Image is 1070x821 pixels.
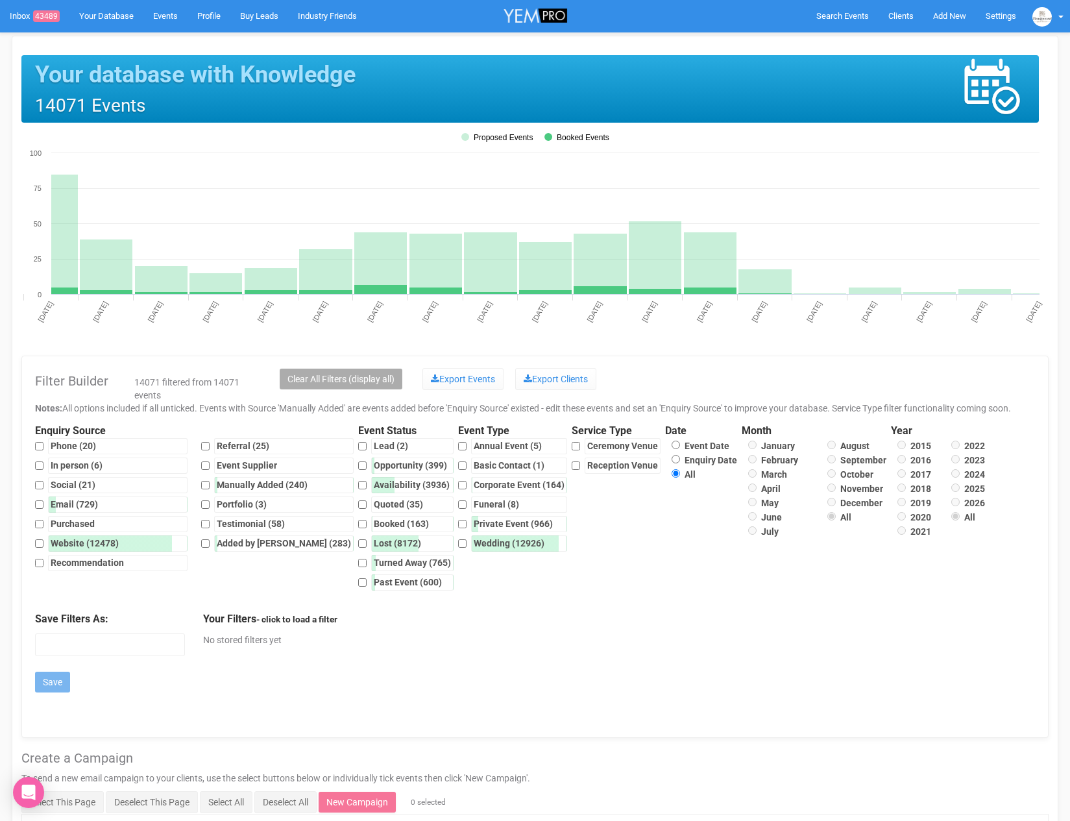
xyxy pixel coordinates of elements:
[557,133,609,142] tspan: Booked Events
[35,555,43,571] input: Recommendation
[951,441,960,449] input: 2022
[214,535,354,552] div: Added by [PERSON_NAME] (283)
[816,11,869,21] span: Search Events
[471,477,567,493] div: Corporate Event (164)
[201,458,210,474] input: Event Supplier
[422,368,504,390] a: Export Events
[891,484,931,494] label: 2018
[962,57,1021,116] img: events_calendar-47d57c581de8ae7e0d62452d7a588d7d83c6c9437aa29a14e0e0b6a065d91899.png
[33,10,60,22] span: 43489
[48,555,188,571] div: Recommendation
[420,300,439,323] tspan: [DATE]
[672,455,680,463] input: Enquiry Date
[35,535,43,552] input: Website (12478)
[35,438,43,454] input: Phone (20)
[35,424,358,439] legend: Enquiry Source
[945,484,985,494] label: 2025
[742,512,782,522] label: June
[471,458,567,474] div: Basic Contact (1)
[458,496,467,513] input: Funeral (8)
[48,458,188,474] div: In person (6)
[35,458,43,474] input: In person (6)
[915,300,933,323] tspan: [DATE]
[366,300,384,323] tspan: [DATE]
[897,455,906,463] input: 2016
[358,555,367,571] input: Turned Away (765)
[572,458,580,474] input: Reception Venue
[371,438,454,454] div: Lead (2)
[805,300,823,323] tspan: [DATE]
[358,458,367,474] input: Opportunity (399)
[48,535,188,552] div: Website (12478)
[358,516,367,532] input: Booked (163)
[48,477,188,493] div: Social (21)
[371,516,454,532] div: Booked (163)
[665,441,729,451] label: Event Date
[742,441,795,451] label: January
[358,477,367,493] input: Availability (3936)
[860,300,878,323] tspan: [DATE]
[515,368,596,390] a: Export Clients
[13,777,44,808] div: Open Intercom Messenger
[945,512,975,522] label: All
[48,516,188,532] div: Purchased
[821,455,886,465] label: September
[897,526,906,535] input: 2021
[201,477,210,493] input: Manually Added (240)
[742,455,798,465] label: February
[891,512,931,522] label: 2020
[1032,7,1052,27] img: BGLogo.jpg
[21,791,104,813] button: Select This Page
[748,498,757,506] input: May
[891,455,931,465] label: 2016
[36,300,55,323] tspan: [DATE]
[897,512,906,521] input: 2020
[945,441,985,451] label: 2022
[358,424,458,439] legend: Event Status
[458,424,572,439] legend: Event Type
[821,469,873,480] label: October
[891,469,931,480] label: 2017
[742,469,787,480] label: March
[214,477,354,493] div: Manually Added (240)
[35,62,356,88] h1: Your database with Knowledge
[200,791,252,813] button: Select All
[358,496,367,513] input: Quoted (35)
[35,477,43,493] input: Social (21)
[201,496,210,513] input: Portfolio (3)
[35,374,108,395] h2: Filter Builder
[458,458,467,474] input: Basic Contact (1)
[311,300,329,323] tspan: [DATE]
[672,469,680,478] input: All
[34,220,42,228] tspan: 50
[742,484,781,494] label: April
[951,469,960,478] input: 2024
[821,441,869,451] label: August
[748,455,757,463] input: February
[21,751,1049,765] h2: Create a Campaign
[358,438,367,454] input: Lead (2)
[371,496,454,513] div: Quoted (35)
[411,798,446,807] small: 0 selected
[134,376,261,402] div: 14071 filtered from 14071 events
[748,469,757,478] input: March
[891,526,931,537] label: 2021
[933,11,966,21] span: Add New
[201,535,210,552] input: Added by [PERSON_NAME] (283)
[951,512,960,521] input: All
[35,403,62,413] strong: Notes:
[371,477,454,493] div: Availability (3936)
[897,498,906,506] input: 2019
[201,300,219,323] tspan: [DATE]
[35,496,43,513] input: Email (729)
[891,424,990,439] legend: Year
[665,424,742,439] legend: Date
[254,791,317,813] button: Deselect All
[371,555,454,571] div: Turned Away (765)
[474,133,533,142] tspan: Proposed Events
[945,469,985,480] label: 2024
[256,300,274,323] tspan: [DATE]
[945,498,985,508] label: 2026
[319,792,396,813] a: New Campaign
[203,633,282,646] div: No stored filters yet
